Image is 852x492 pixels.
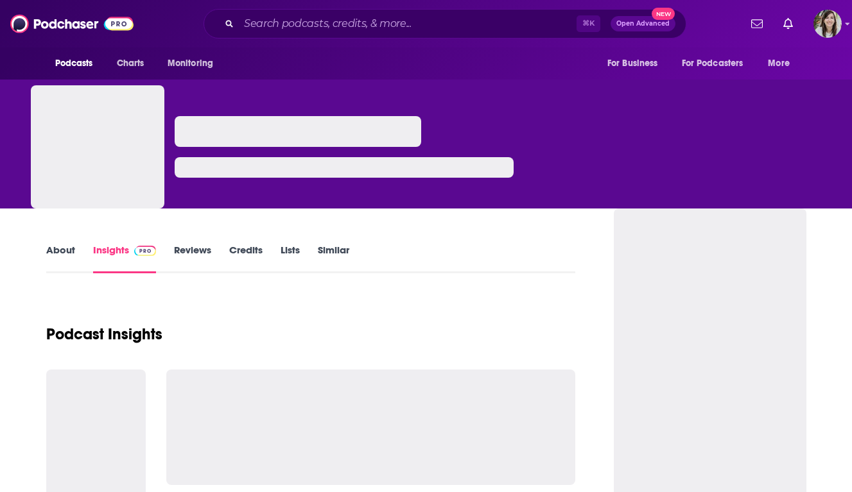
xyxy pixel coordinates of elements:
span: Logged in as devinandrade [813,10,842,38]
button: open menu [159,51,230,76]
span: Charts [117,55,144,72]
div: Search podcasts, credits, & more... [204,9,686,38]
button: open menu [46,51,110,76]
button: open menu [759,51,806,76]
img: Podchaser - Follow, Share and Rate Podcasts [10,12,134,36]
span: Open Advanced [616,21,670,27]
button: open menu [674,51,762,76]
h1: Podcast Insights [46,325,162,344]
a: Reviews [174,244,211,273]
a: Show notifications dropdown [746,13,768,35]
span: For Business [607,55,658,72]
span: ⌘ K [577,15,600,32]
a: Similar [318,244,349,273]
a: InsightsPodchaser Pro [93,244,157,273]
img: Podchaser Pro [134,246,157,256]
button: Open AdvancedNew [611,16,675,31]
a: Show notifications dropdown [778,13,798,35]
img: User Profile [813,10,842,38]
span: More [768,55,790,72]
button: Show profile menu [813,10,842,38]
a: About [46,244,75,273]
span: New [652,8,675,20]
span: Podcasts [55,55,93,72]
a: Credits [229,244,263,273]
a: Charts [109,51,152,76]
span: Monitoring [168,55,213,72]
button: open menu [598,51,674,76]
a: Lists [281,244,300,273]
input: Search podcasts, credits, & more... [239,13,577,34]
span: For Podcasters [682,55,743,72]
